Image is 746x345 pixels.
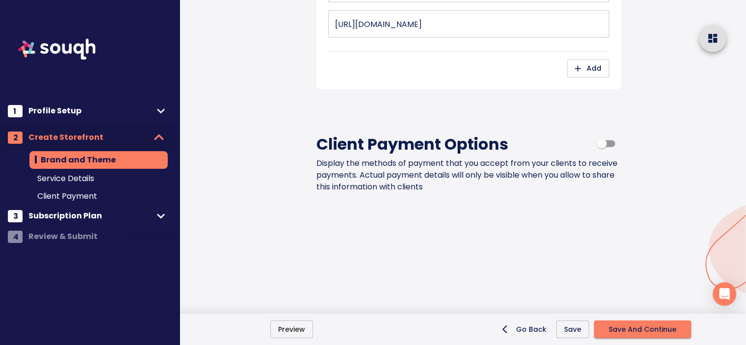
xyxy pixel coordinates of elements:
[29,151,168,169] div: Brand and Theme
[567,59,609,78] button: Add
[594,320,691,339] button: Save And Continue
[28,104,153,118] span: Profile Setup
[556,320,589,339] button: Save
[564,323,581,336] span: Save
[316,134,508,154] h4: Client Payment Options
[504,324,546,334] span: Go Back
[37,153,160,167] span: Brand and Theme
[13,105,16,117] span: 1
[28,131,149,144] span: Create Storefront
[328,10,609,38] input: Website Link
[29,171,168,186] div: Service Details
[699,25,726,52] button: home
[37,190,160,202] span: Client Payment
[713,282,736,306] div: Open Intercom Messenger
[500,320,550,339] button: Go Back
[28,209,153,223] span: Subscription Plan
[278,325,305,334] span: Preview
[609,323,676,336] span: Save And Continue
[316,158,621,193] p: Display the methods of payment that you accept from your clients to receive payments. Actual paym...
[29,188,168,204] div: Client Payment
[13,132,18,144] span: 2
[575,62,601,75] span: Add
[37,173,160,185] span: Service Details
[270,320,313,339] button: Preview
[13,210,18,222] span: 3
